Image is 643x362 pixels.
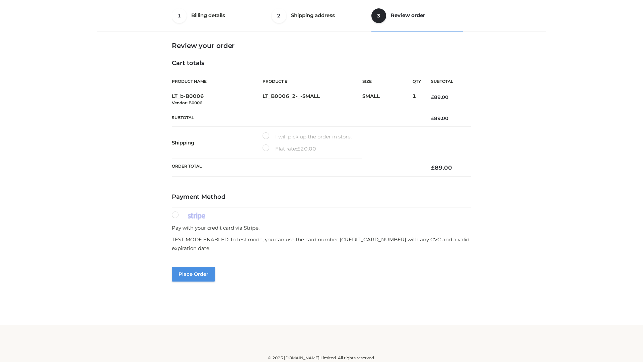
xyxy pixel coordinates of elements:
td: 1 [413,89,421,110]
th: Subtotal [172,110,421,126]
small: Vendor: B0006 [172,100,202,105]
th: Size [362,74,409,89]
td: SMALL [362,89,413,110]
th: Qty [413,74,421,89]
td: LT_B0006_2-_-SMALL [263,89,362,110]
h3: Review your order [172,42,471,50]
th: Shipping [172,127,263,159]
p: TEST MODE ENABLED. In test mode, you can use the card number [CREDIT_CARD_NUMBER] with any CVC an... [172,235,471,252]
bdi: 20.00 [297,145,316,152]
span: £ [431,115,434,121]
h4: Payment Method [172,193,471,201]
span: £ [297,145,300,152]
label: I will pick up the order in store. [263,132,352,141]
button: Place order [172,267,215,282]
bdi: 89.00 [431,115,448,121]
bdi: 89.00 [431,164,452,171]
span: £ [431,94,434,100]
th: Product # [263,74,362,89]
th: Product Name [172,74,263,89]
td: LT_b-B0006 [172,89,263,110]
span: £ [431,164,435,171]
th: Order Total [172,159,421,177]
th: Subtotal [421,74,471,89]
p: Pay with your credit card via Stripe. [172,224,471,232]
h4: Cart totals [172,60,471,67]
label: Flat rate: [263,144,316,153]
div: © 2025 [DOMAIN_NAME] Limited. All rights reserved. [99,355,544,361]
bdi: 89.00 [431,94,448,100]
